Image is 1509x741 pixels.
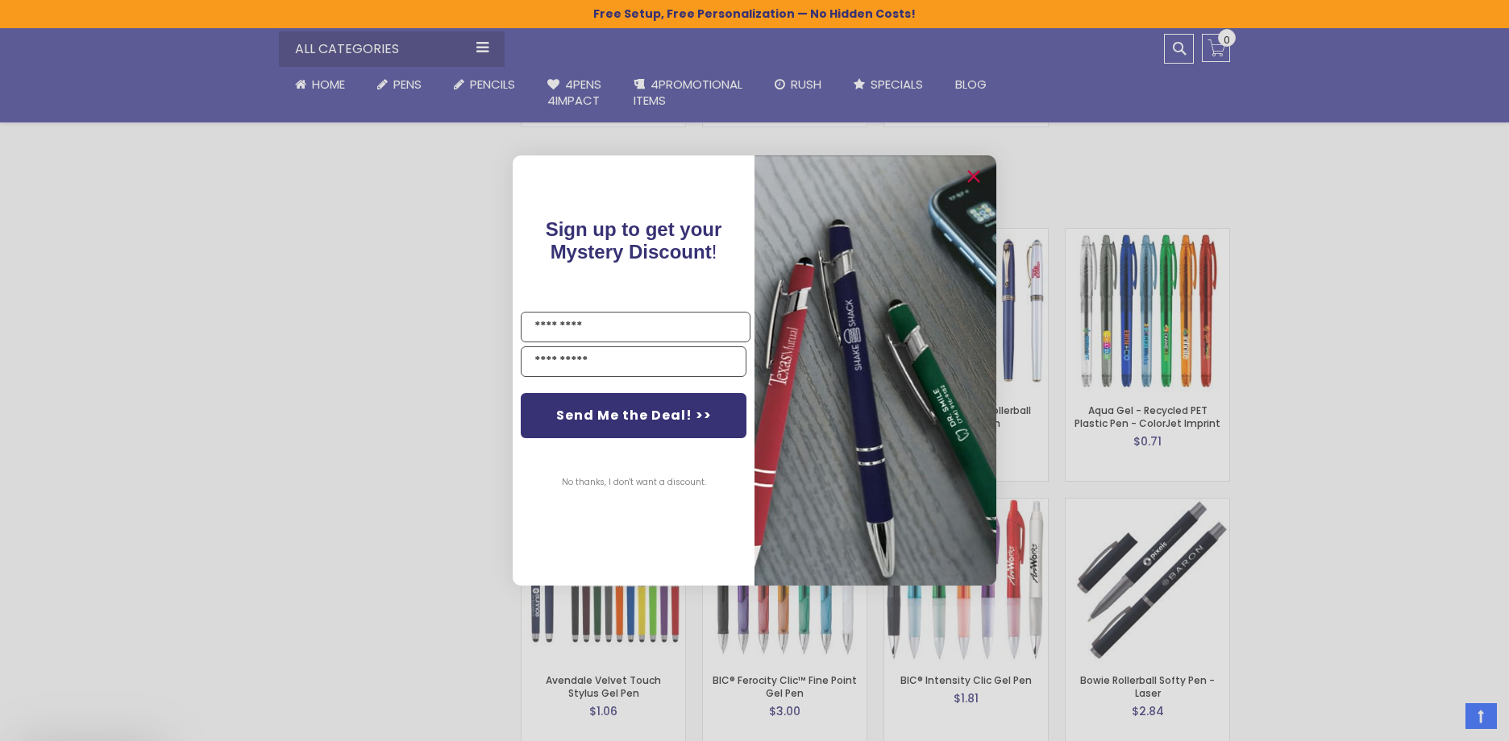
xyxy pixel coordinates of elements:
img: pop-up-image [754,155,996,585]
span: Sign up to get your Mystery Discount [546,218,722,263]
iframe: Google Customer Reviews [1376,698,1509,741]
button: No thanks, I don't want a discount. [554,462,714,503]
span: ! [546,218,722,263]
button: Send Me the Deal! >> [521,393,746,438]
button: Close dialog [961,164,987,189]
